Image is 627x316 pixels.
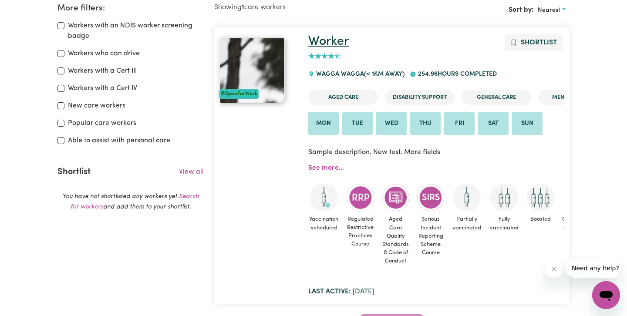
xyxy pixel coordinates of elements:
[68,20,204,41] label: Workers with an NDIS worker screening badge
[308,212,339,235] span: Vaccination scheduled
[385,90,455,105] li: Disability Support
[534,3,570,17] button: Sort search results
[219,38,285,103] img: View Worker's profile
[346,212,374,252] span: Regulated Restrictive Practices Course
[68,83,137,94] label: Workers with a Cert IV
[526,212,554,227] span: Boosted
[68,66,137,76] label: Workers with a Cert III
[564,184,592,212] img: CS Academy: Careseekers Onboarding course completed
[242,4,244,11] b: 1
[68,48,140,59] label: Workers who can drive
[453,184,481,212] img: Care and support worker has received 1 dose of the COVID-19 vaccine
[219,89,259,99] div: #OpenForWork
[512,112,543,135] li: Available on Sun
[68,101,125,111] label: New care workers
[308,51,341,61] div: add rating by typing an integer from 0 to 5 or pressing arrow keys
[342,112,373,135] li: Available on Tue
[57,3,204,13] h2: More filters:
[364,71,405,77] span: (< 1km away)
[478,112,509,135] li: Available on Sat
[308,288,351,295] b: Last active:
[410,112,441,135] li: Available on Thu
[376,112,407,135] li: Available on Wed
[538,7,560,13] span: Nearest
[347,184,374,211] img: CS Academy: Regulated Restrictive Practices course completed
[219,38,298,103] a: Worker#OpenForWork
[505,34,563,51] button: Add to shortlist
[444,112,475,135] li: Available on Fri
[417,212,445,260] span: Serious Incident Reporting Scheme Course
[382,184,410,212] img: CS Academy: Aged Care Quality Standards & Code of Conduct course completed
[546,260,563,278] iframe: Close message
[308,63,410,86] div: WAGGA WAGGA
[381,212,410,269] span: Aged Care Quality Standards & Code of Conduct
[566,259,620,278] iframe: Message from company
[561,212,595,244] span: Careseekers onboarding completed
[521,39,557,46] span: Shortlist
[68,118,136,128] label: Popular care workers
[462,90,531,105] li: General Care
[308,90,378,105] li: Aged Care
[62,193,199,210] em: You have not shortlisted any workers yet. and add them to your shortlist.
[308,142,564,163] p: Sample description. New test. More fields
[308,165,344,171] a: See more...
[214,3,392,12] h2: Showing care workers
[308,288,374,295] span: [DATE]
[538,90,608,105] li: Mental Health
[526,184,554,212] img: Care and support worker has received booster dose of COVID-19 vaccination
[179,168,204,175] a: View all
[490,184,518,212] img: Care and support worker has received 2 doses of COVID-19 vaccine
[310,184,338,212] img: Care and support worker has booked an appointment and is waiting for the first dose of the COVID-...
[452,212,482,235] span: Partially vaccinated
[68,135,170,146] label: Able to assist with personal care
[489,212,519,235] span: Fully vaccinated
[417,184,445,212] img: CS Academy: Serious Incident Reporting Scheme course completed
[308,35,349,48] a: Worker
[592,281,620,309] iframe: Button to launch messaging window
[57,167,91,177] h2: Shortlist
[308,112,339,135] li: Available on Mon
[509,7,534,13] span: Sort by:
[410,63,502,86] div: 254.96 hours completed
